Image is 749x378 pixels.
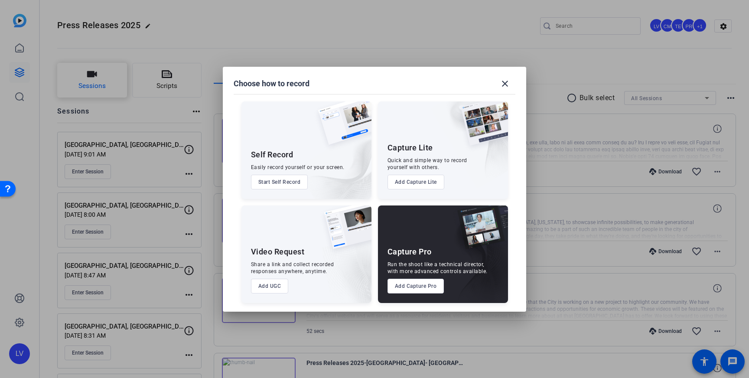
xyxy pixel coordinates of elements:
button: Add Capture Pro [388,279,444,293]
button: Add Capture Lite [388,175,444,189]
img: embarkstudio-ugc-content.png [321,232,371,303]
img: ugc-content.png [318,205,371,258]
mat-icon: close [500,78,510,89]
div: Easily record yourself or your screen. [251,164,345,171]
h1: Choose how to record [234,78,309,89]
img: embarkstudio-capture-pro.png [444,216,508,303]
button: Add UGC [251,279,289,293]
div: Self Record [251,150,293,160]
div: Video Request [251,247,305,257]
div: Capture Lite [388,143,433,153]
button: Start Self Record [251,175,308,189]
img: capture-pro.png [451,205,508,258]
img: embarkstudio-self-record.png [296,120,371,199]
img: capture-lite.png [454,101,508,154]
img: self-record.png [312,101,371,153]
div: Run the shoot like a technical director, with more advanced controls available. [388,261,488,275]
div: Quick and simple way to record yourself with others. [388,157,467,171]
div: Share a link and collect recorded responses anywhere, anytime. [251,261,334,275]
img: embarkstudio-capture-lite.png [430,101,508,188]
div: Capture Pro [388,247,432,257]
